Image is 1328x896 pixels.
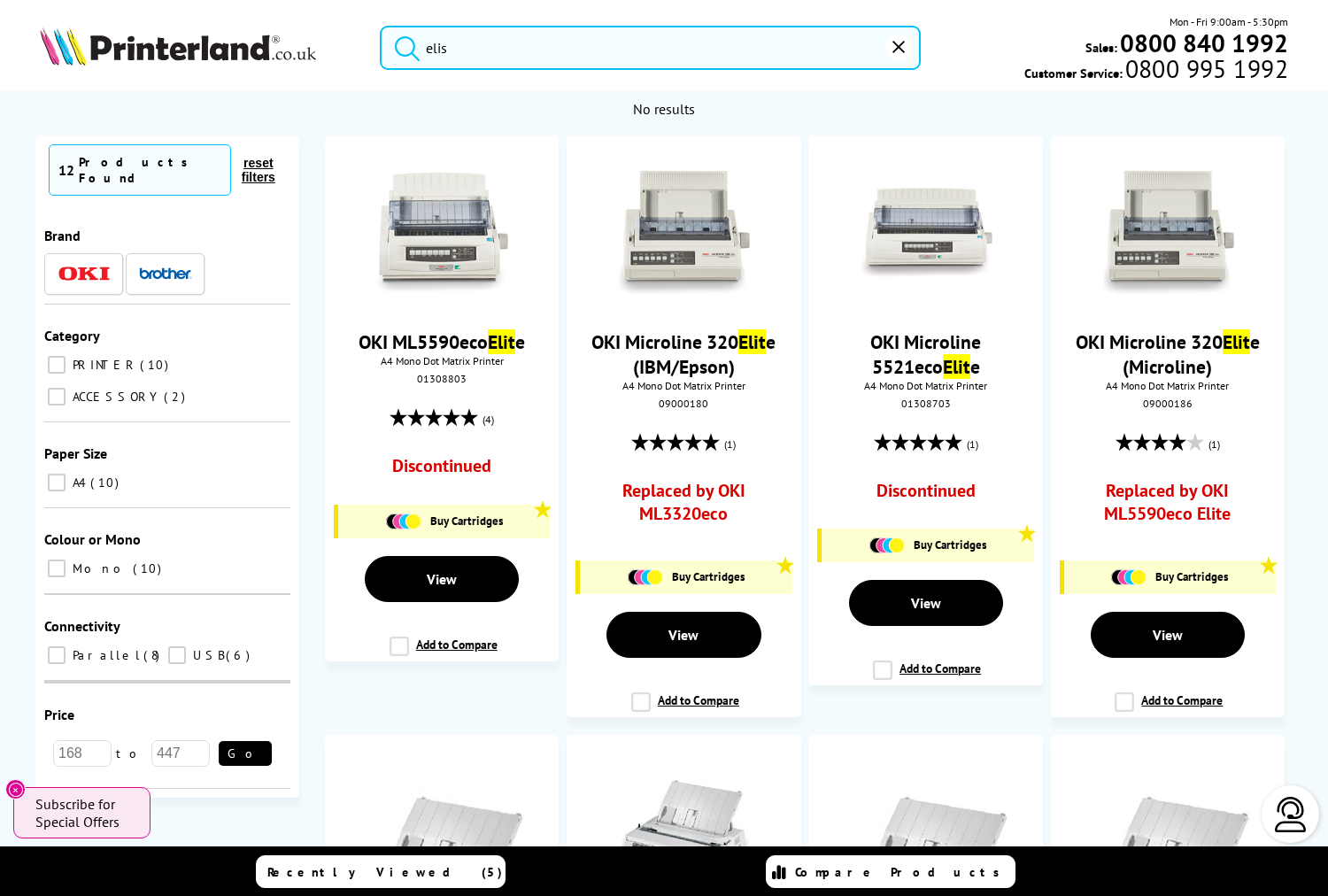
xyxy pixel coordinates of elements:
[1273,797,1309,832] img: user-headset-light.svg
[53,740,112,767] input: 168
[168,646,186,664] input: USB 6
[375,166,508,299] img: OKI-5590eco-Front-Facing-Small.jpg
[672,569,745,584] span: Buy Cartridges
[380,26,921,70] input: S
[338,372,545,385] div: 01308803
[589,569,783,585] a: Buy Cartridges
[943,354,970,379] mark: Elit
[483,403,494,436] span: (4)
[1170,13,1288,30] span: Mon - Fri 9:00am - 5:30pm
[68,560,131,576] span: Mono
[133,560,166,576] span: 10
[822,397,1029,410] div: 01308703
[48,388,66,406] input: ACCESSORY 2
[1101,166,1234,299] img: OKI-ML320-Front-Facing-Small.jpg
[1123,60,1288,77] span: 0800 995 1992
[189,647,224,663] span: USB
[58,266,111,282] img: OKI
[1064,397,1271,410] div: 09000186
[79,154,221,186] div: Products Found
[44,327,100,344] span: Category
[1081,479,1255,534] a: Replaced by OKI ML5590eco Elite
[575,379,791,392] span: A4 Mono Dot Matrix Printer
[231,155,287,185] button: reset filters
[1111,569,1147,585] img: Cartridges
[58,161,74,179] span: 12
[392,454,491,478] p: Discontinued
[427,570,457,588] span: View
[1120,27,1288,59] b: 0800 840 1992
[44,706,74,723] span: Price
[870,329,981,379] a: OKI Microline 5521ecoElite
[151,740,210,767] input: 447
[1091,612,1245,658] a: View
[914,537,986,552] span: Buy Cartridges
[1155,569,1228,584] span: Buy Cartridges
[849,580,1003,626] a: View
[766,855,1015,888] a: Compare Products
[1117,35,1288,51] a: 0800 840 1992
[68,389,162,405] span: ACCESSORY
[580,397,787,410] div: 09000180
[143,647,164,663] span: 8
[617,166,750,299] img: OKI-ML320-Front-Facing-Small.jpg
[839,479,1013,511] div: Discontinued
[830,537,1024,553] a: Buy Cartridges
[1060,379,1276,392] span: A4 Mono Dot Matrix Printer
[860,166,992,299] img: OKI-ML5521ECO-Front-Small.jpg
[606,612,761,658] a: View
[738,329,766,354] mark: Elit
[44,444,107,462] span: Paper Size
[591,329,776,379] a: OKI Microline 320Elite (IBM/Epson)
[817,379,1033,392] span: A4 Mono Dot Matrix Printer
[219,741,272,766] button: Go
[112,745,151,761] span: to
[44,530,141,548] span: Colour or Mono
[488,329,515,354] mark: Elit
[911,594,941,612] span: View
[68,357,138,373] span: PRINTER
[334,354,550,367] span: A4 Mono Dot Matrix Printer
[631,692,739,726] label: Add to Compare
[68,647,142,663] span: Parallel
[430,514,503,529] span: Buy Cartridges
[1153,626,1183,644] span: View
[1208,428,1220,461] span: (1)
[267,864,503,880] span: Recently Viewed (5)
[48,356,66,374] input: PRINTER 10
[967,428,978,461] span: (1)
[40,27,358,69] a: Printerland Logo
[164,389,189,405] span: 2
[365,556,519,602] a: View
[598,479,771,534] a: Replaced by OKI ML3320eco
[1073,569,1267,585] a: Buy Cartridges
[359,329,525,354] a: OKI ML5590ecoElite
[90,475,123,490] span: 10
[139,267,192,280] img: Brother
[668,626,699,644] span: View
[1024,60,1288,81] span: Customer Service:
[347,514,541,529] a: Buy Cartridges
[48,646,66,664] input: Parallel 8
[1085,39,1117,56] span: Sales:
[386,514,421,529] img: Cartridges
[795,864,1009,880] span: Compare Products
[44,227,81,244] span: Brand
[1115,692,1223,726] label: Add to Compare
[35,795,133,830] span: Subscribe for Special Offers
[5,779,26,799] button: Close
[628,569,663,585] img: Cartridges
[68,475,89,490] span: A4
[40,27,316,66] img: Printerland Logo
[724,428,736,461] span: (1)
[256,855,506,888] a: Recently Viewed (5)
[44,617,120,635] span: Connectivity
[48,560,66,577] input: Mono 10
[390,637,498,670] label: Add to Compare
[140,357,173,373] span: 10
[48,474,66,491] input: A4 10
[1076,329,1260,379] a: OKI Microline 320Elite (Microline)
[226,647,254,663] span: 6
[869,537,905,553] img: Cartridges
[873,660,981,694] label: Add to Compare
